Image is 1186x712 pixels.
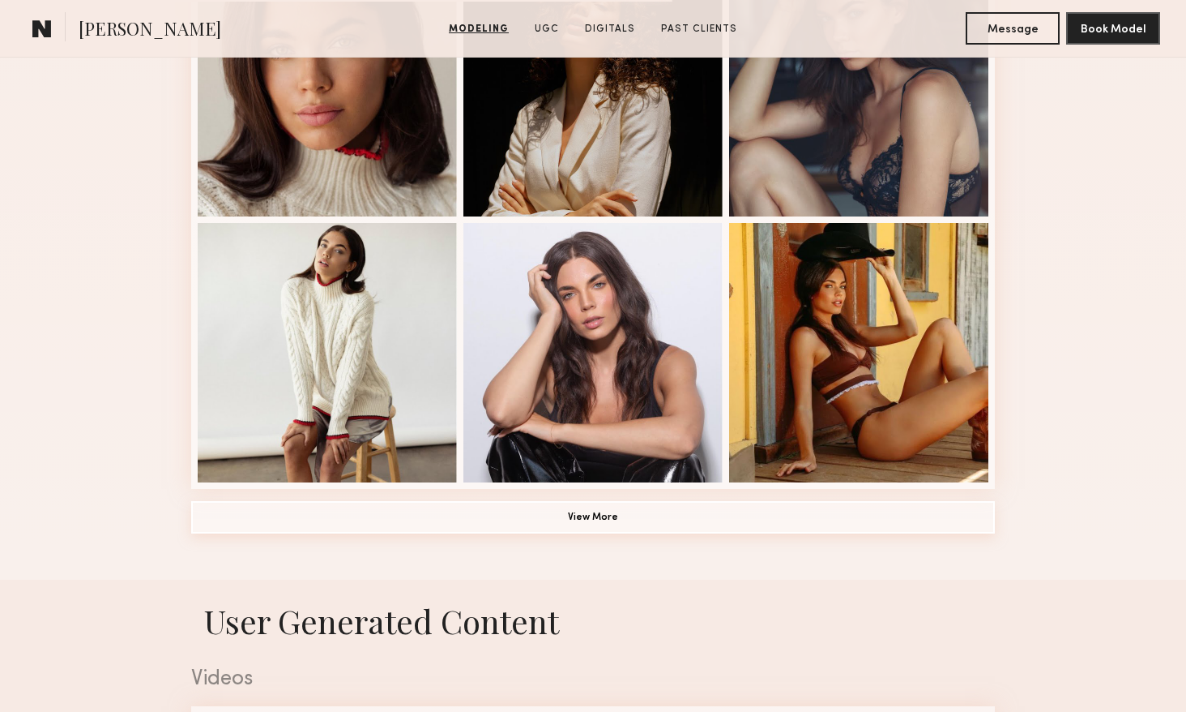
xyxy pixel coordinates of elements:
[178,599,1008,642] h1: User Generated Content
[1066,21,1160,35] a: Book Model
[655,22,744,36] a: Past Clients
[1066,12,1160,45] button: Book Model
[966,12,1060,45] button: Message
[191,501,995,534] button: View More
[79,16,221,45] span: [PERSON_NAME]
[442,22,515,36] a: Modeling
[528,22,565,36] a: UGC
[578,22,642,36] a: Digitals
[191,669,995,690] div: Videos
